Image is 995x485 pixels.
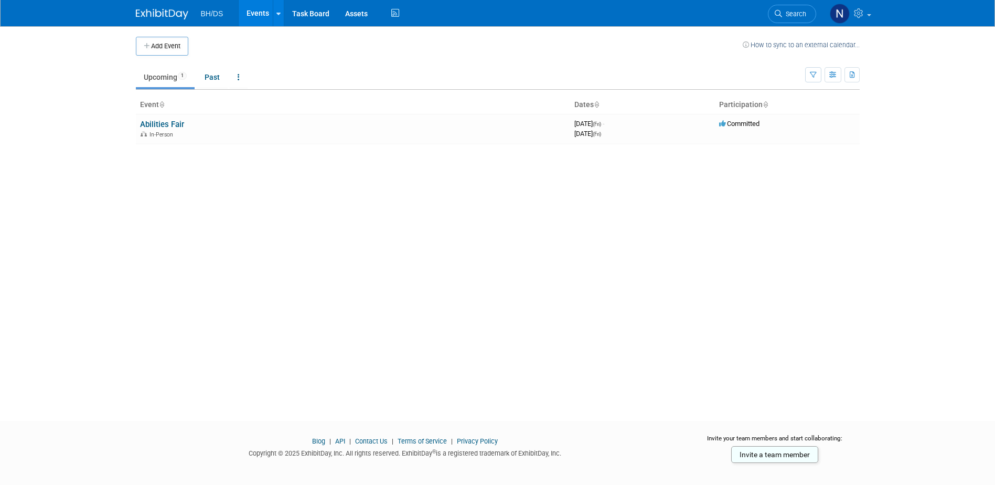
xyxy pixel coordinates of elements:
a: Sort by Event Name [159,100,164,109]
span: In-Person [149,131,176,138]
span: 1 [178,72,187,80]
span: (Fri) [593,121,601,127]
a: Abilities Fair [140,120,184,129]
span: | [327,437,334,445]
span: - [603,120,604,128]
a: Upcoming1 [136,67,195,87]
a: Past [197,67,228,87]
th: Participation [715,96,860,114]
a: Sort by Start Date [594,100,599,109]
span: Committed [719,120,759,128]
a: Privacy Policy [457,437,498,445]
span: [DATE] [574,120,604,128]
span: | [389,437,396,445]
a: Blog [312,437,325,445]
a: Search [768,5,816,23]
span: BH/DS [201,9,223,18]
sup: ® [432,449,436,455]
div: Invite your team members and start collaborating: [690,434,860,450]
span: Search [782,10,806,18]
th: Dates [570,96,715,114]
img: ExhibitDay [136,9,188,19]
a: How to sync to an external calendar... [743,41,860,49]
a: Invite a team member [731,446,818,463]
span: | [347,437,354,445]
button: Add Event [136,37,188,56]
span: | [448,437,455,445]
div: Copyright © 2025 ExhibitDay, Inc. All rights reserved. ExhibitDay is a registered trademark of Ex... [136,446,675,458]
a: Contact Us [355,437,388,445]
th: Event [136,96,570,114]
a: Sort by Participation Type [763,100,768,109]
a: Terms of Service [398,437,447,445]
a: API [335,437,345,445]
span: (Fri) [593,131,601,137]
img: Nicola Carriero [830,4,850,24]
span: [DATE] [574,130,601,138]
img: In-Person Event [141,131,147,136]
